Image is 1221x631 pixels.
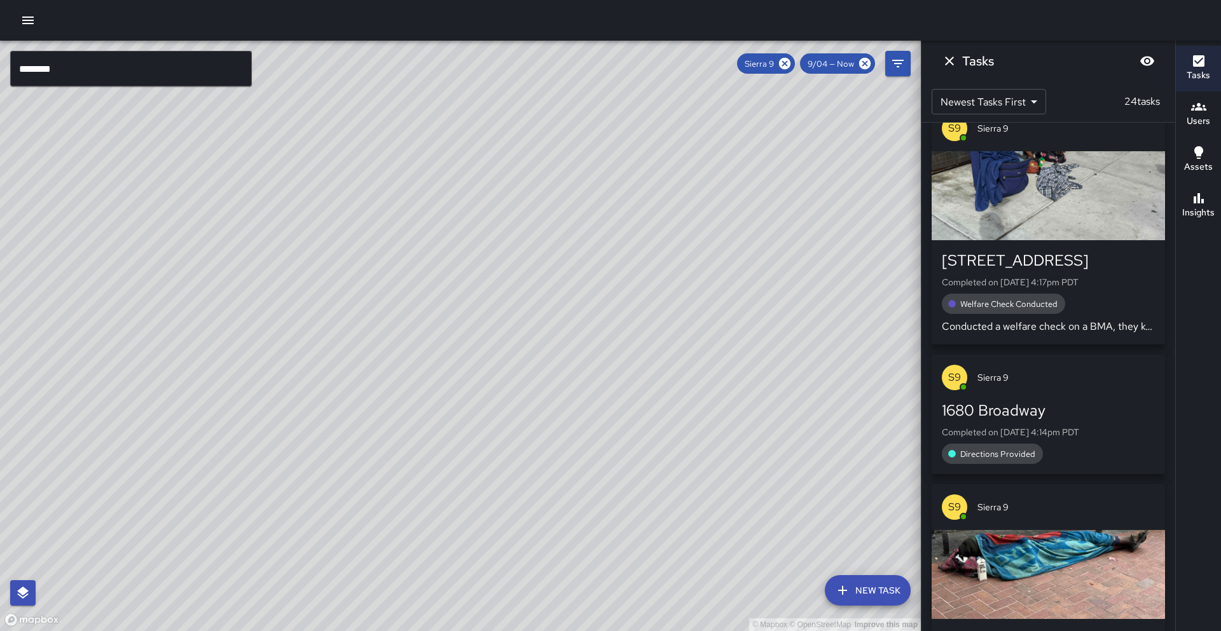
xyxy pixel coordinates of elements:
button: Dismiss [937,48,962,74]
span: Directions Provided [953,449,1043,459]
h6: Tasks [1187,69,1210,83]
div: Sierra 9 [737,53,795,74]
button: Blur [1135,48,1160,74]
h6: Insights [1182,206,1215,220]
span: Sierra 9 [977,501,1155,513]
p: S9 [948,499,961,515]
h6: Assets [1184,160,1213,174]
h6: Users [1187,114,1210,128]
button: Assets [1176,137,1221,183]
span: Sierra 9 [737,58,782,69]
span: Welfare Check Conducted [953,299,1065,309]
button: Tasks [1176,46,1221,92]
button: S9Sierra 91680 BroadwayCompleted on [DATE] 4:14pm PDTDirections Provided [932,355,1165,474]
span: Sierra 9 [977,371,1155,384]
button: Users [1176,92,1221,137]
div: 9/04 — Now [800,53,875,74]
button: New Task [825,575,911,606]
p: Completed on [DATE] 4:17pm PDT [942,276,1155,288]
button: S9Sierra 9[STREET_ADDRESS]Completed on [DATE] 4:17pm PDTWelfare Check ConductedConducted a welfar... [932,105,1165,344]
div: Newest Tasks First [932,89,1046,114]
button: Insights [1176,183,1221,229]
p: 24 tasks [1119,94,1165,109]
p: Completed on [DATE] 4:14pm PDT [942,426,1155,438]
p: Conducted a welfare check on a BMA, they kept pointing a toy gun towards security, code 4 [942,319,1155,334]
div: [STREET_ADDRESS] [942,250,1155,271]
p: S9 [948,370,961,385]
button: Filters [885,51,911,76]
div: 1680 Broadway [942,400,1155,421]
span: Sierra 9 [977,122,1155,135]
h6: Tasks [962,51,994,71]
p: S9 [948,121,961,136]
span: 9/04 — Now [800,58,862,69]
